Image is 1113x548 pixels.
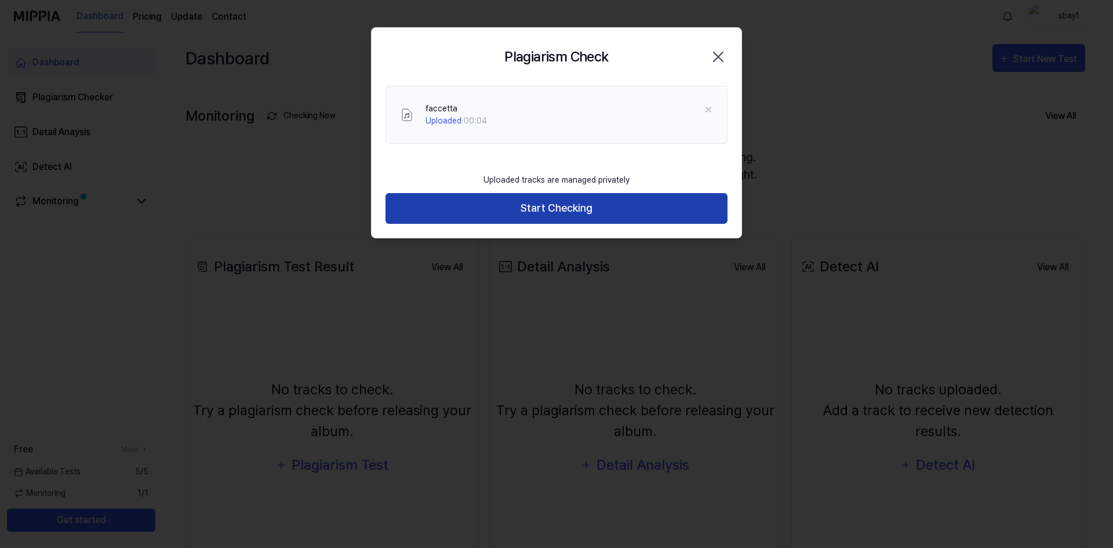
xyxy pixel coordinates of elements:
div: · 00:04 [425,115,487,127]
button: Start Checking [385,193,728,224]
h2: Plagiarism Check [504,46,608,67]
span: Uploaded [425,116,461,125]
div: Uploaded tracks are managed privately [477,167,636,193]
div: faccetta [425,103,487,115]
img: File Select [400,108,414,122]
